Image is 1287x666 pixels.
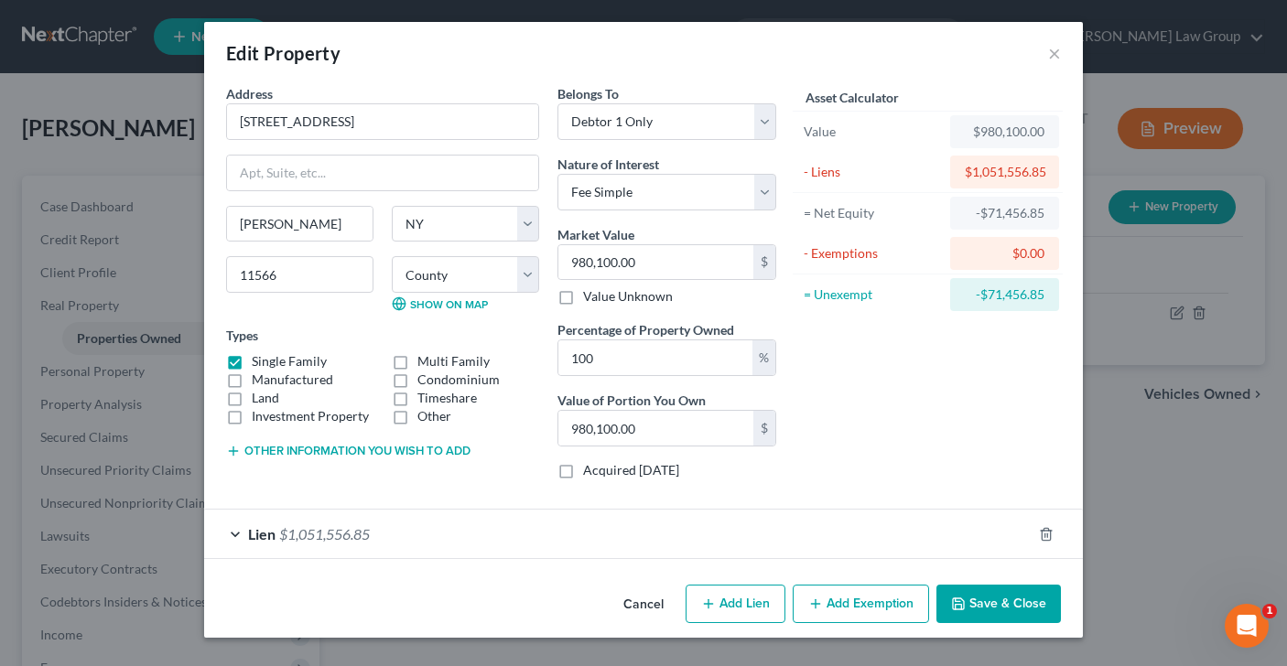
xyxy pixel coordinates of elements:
input: Enter city... [227,207,373,242]
button: × [1048,42,1061,64]
label: Nature of Interest [557,155,659,174]
label: Land [252,389,279,407]
div: $0.00 [965,244,1044,263]
div: = Unexempt [804,285,942,304]
button: Cancel [609,586,678,623]
label: Market Value [557,225,634,244]
div: $ [753,245,775,280]
div: $ [753,411,775,446]
label: Timeshare [417,389,477,407]
div: $1,051,556.85 [965,163,1044,181]
div: - Exemptions [804,244,942,263]
button: Add Exemption [793,585,929,623]
label: Percentage of Property Owned [557,320,734,339]
span: 1 [1262,604,1277,618]
label: Manufactured [252,371,333,389]
div: % [752,340,775,375]
label: Value Unknown [583,287,673,306]
label: Asset Calculator [806,88,899,107]
div: -$71,456.85 [965,204,1044,222]
iframe: Intercom live chat [1225,604,1269,648]
div: - Liens [804,163,942,181]
button: Other information you wish to add [226,444,470,458]
input: 0.00 [558,340,752,375]
span: Address [226,86,273,102]
div: $980,100.00 [965,123,1044,141]
div: -$71,456.85 [965,285,1044,304]
label: Value of Portion You Own [557,391,706,410]
label: Investment Property [252,407,369,425]
span: Belongs To [557,86,619,102]
label: Other [417,407,451,425]
div: Value [804,123,942,141]
div: Edit Property [226,40,341,66]
span: Lien [248,525,276,542]
span: $1,051,556.85 [279,525,370,542]
button: Add Lien [686,585,785,623]
input: Enter address... [227,104,538,139]
label: Single Family [252,352,327,371]
input: Enter zip... [226,256,373,293]
label: Multi Family [417,352,490,371]
div: = Net Equity [804,204,942,222]
label: Types [226,326,258,345]
button: Save & Close [936,585,1061,623]
input: 0.00 [558,245,753,280]
input: Apt, Suite, etc... [227,156,538,190]
label: Acquired [DATE] [583,461,679,479]
a: Show on Map [392,296,488,311]
label: Condominium [417,371,500,389]
input: 0.00 [558,411,753,446]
